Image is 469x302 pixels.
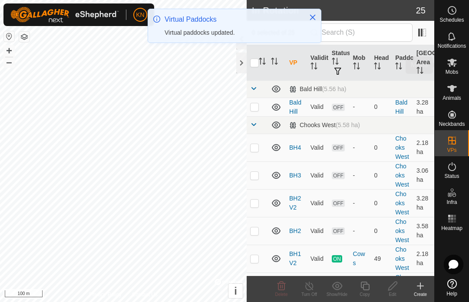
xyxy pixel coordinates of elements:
td: 2.48 ha [413,272,434,300]
div: - [353,226,367,236]
span: ON [332,255,342,263]
p-sorticon: Activate to sort [310,64,317,71]
span: Mobs [446,69,458,75]
div: Chooks West [289,121,360,129]
span: Help [446,291,457,296]
span: (5.56 ha) [322,85,346,92]
span: Notifications [438,43,466,49]
span: 25 [416,4,426,17]
th: Paddock [392,45,413,81]
p-sorticon: Activate to sort [353,64,360,71]
p-sorticon: Activate to sort [374,64,381,71]
h2: In Rotation [252,5,416,16]
td: 2.18 ha [413,245,434,272]
input: Search (S) [307,23,413,42]
button: Reset Map [4,31,14,42]
span: Animals [443,95,461,101]
button: – [4,57,14,67]
div: - [353,199,367,208]
a: Privacy Policy [89,291,122,299]
a: BH1V2 [289,250,301,266]
span: OFF [332,172,345,179]
td: 0 [370,161,392,189]
th: Status [328,45,350,81]
td: Valid [307,217,328,245]
span: VPs [447,148,456,153]
p-sorticon: Activate to sort [395,64,402,71]
a: Chooks West [395,274,409,299]
p-sorticon: Activate to sort [271,59,278,66]
th: [GEOGRAPHIC_DATA] Area [413,45,434,81]
td: 3.28 ha [413,98,434,116]
a: BH2V2 [289,195,301,211]
div: Turn Off [295,291,323,298]
span: Heatmap [441,226,462,231]
button: Close [307,11,319,23]
td: 0 [370,189,392,217]
div: Virtual paddocks updated. [165,28,300,37]
span: Infra [446,200,457,205]
div: - [353,102,367,112]
td: 3.28 ha [413,189,434,217]
a: Chooks West [395,246,409,271]
span: KN [136,10,144,20]
span: (5.58 ha) [336,121,360,128]
span: i [234,285,237,297]
a: BH2 [289,227,301,234]
span: OFF [332,200,345,207]
td: 49 [370,245,392,272]
div: - [353,171,367,180]
td: Valid [307,245,328,272]
div: Create [406,291,434,298]
th: Head [370,45,392,81]
a: BH4 [289,144,301,151]
th: Validity [307,45,328,81]
div: Bald Hill [289,85,346,93]
td: 0 [370,134,392,161]
a: Chooks West [395,135,409,160]
a: BH3 [289,172,301,179]
th: Mob [350,45,371,81]
a: Bald Hill [289,99,301,115]
a: Help [435,276,469,300]
td: 0 [370,98,392,116]
div: Edit [379,291,406,298]
div: Virtual Paddocks [165,14,300,25]
td: 2.18 ha [413,134,434,161]
p-sorticon: Activate to sort [332,59,339,66]
p-sorticon: Activate to sort [416,68,423,75]
a: Chooks West [395,163,409,188]
span: Schedules [439,17,464,23]
img: Gallagher Logo [10,7,119,23]
td: Valid [307,98,328,116]
div: Show/Hide [323,291,351,298]
div: Cows [353,249,367,268]
td: 3.58 ha [413,217,434,245]
div: Copy [351,291,379,298]
td: 3.06 ha [413,161,434,189]
td: 0 [370,272,392,300]
td: Valid [307,161,328,189]
button: Map Layers [19,32,30,42]
span: Status [444,174,459,179]
span: Delete [275,292,288,297]
a: Chooks West [395,218,409,243]
span: OFF [332,227,345,235]
p-sorticon: Activate to sort [259,59,266,66]
a: Chooks West [395,190,409,216]
span: Neckbands [439,121,465,127]
div: - [353,143,367,152]
td: 0 [370,217,392,245]
button: i [228,284,243,298]
th: VP [286,45,307,81]
span: OFF [332,144,345,151]
a: Bald Hill [395,99,407,115]
td: Valid [307,134,328,161]
td: Valid [307,272,328,300]
td: Valid [307,189,328,217]
a: Contact Us [132,291,158,299]
button: + [4,46,14,56]
span: OFF [332,104,345,111]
